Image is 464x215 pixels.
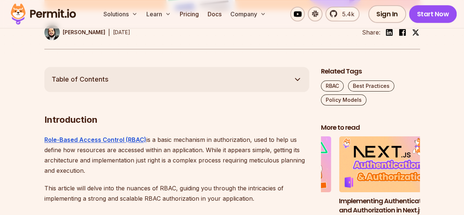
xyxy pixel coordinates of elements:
[7,1,79,26] img: Permit logo
[232,197,331,215] h3: Implementing Multi-Tenant RBAC in Nuxt.js
[368,5,406,23] a: Sign In
[44,183,309,204] p: This article will delve into the nuances of RBAC, guiding you through the intricacies of implemen...
[108,28,110,37] div: |
[177,7,202,21] a: Pricing
[44,135,309,176] p: is a basic mechanism in authorization, used to help us define how resources are accessed within a...
[44,114,98,125] strong: Introduction
[44,136,146,143] a: Role-Based Access Control (RBAC)
[385,28,394,37] img: linkedin
[63,29,105,36] p: [PERSON_NAME]
[321,123,420,132] h2: More to read
[205,7,224,21] a: Docs
[412,29,419,36] img: twitter
[113,29,130,35] time: [DATE]
[338,10,354,18] span: 5.4k
[339,136,438,192] img: Implementing Authentication and Authorization in Next.js
[339,197,438,215] h3: Implementing Authentication and Authorization in Next.js
[52,74,109,85] span: Table of Contents
[44,25,105,40] a: [PERSON_NAME]
[44,67,309,92] button: Table of Contents
[227,7,269,21] button: Company
[321,80,344,92] a: RBAC
[44,25,60,40] img: Gabriel L. Manor
[409,5,457,23] a: Start Now
[321,67,420,76] h2: Related Tags
[398,28,407,37] img: facebook
[362,28,380,37] li: Share:
[325,7,359,21] a: 5.4k
[101,7,140,21] button: Solutions
[143,7,174,21] button: Learn
[348,80,394,92] a: Best Practices
[321,94,366,105] a: Policy Models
